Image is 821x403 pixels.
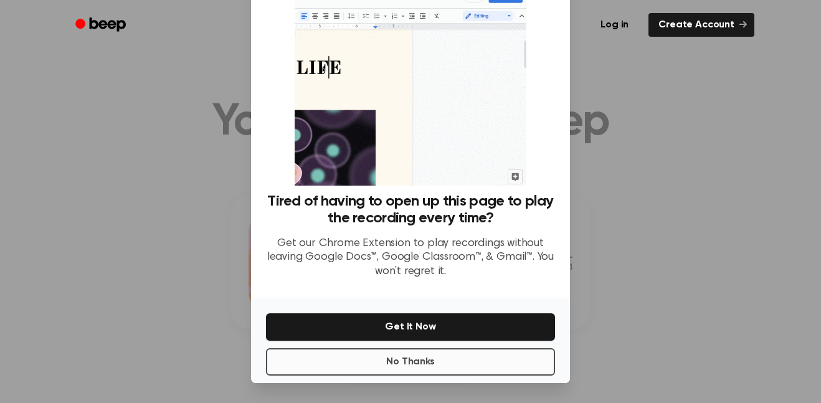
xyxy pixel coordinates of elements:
a: Beep [67,13,137,37]
p: Get our Chrome Extension to play recordings without leaving Google Docs™, Google Classroom™, & Gm... [266,237,555,279]
h3: Tired of having to open up this page to play the recording every time? [266,193,555,227]
button: Get It Now [266,313,555,341]
button: No Thanks [266,348,555,376]
a: Log in [588,11,641,39]
a: Create Account [648,13,754,37]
